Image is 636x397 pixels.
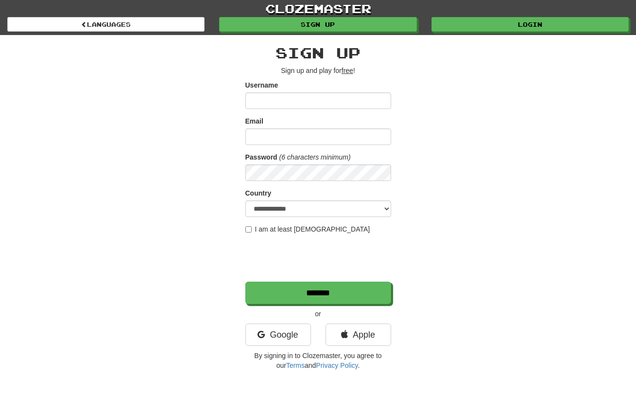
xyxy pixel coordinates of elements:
[245,309,391,319] p: or
[245,188,272,198] label: Country
[245,66,391,75] p: Sign up and play for !
[245,45,391,61] h2: Sign up
[279,153,351,161] em: (6 characters minimum)
[326,324,391,346] a: Apple
[245,224,370,234] label: I am at least [DEMOGRAPHIC_DATA]
[245,324,311,346] a: Google
[245,152,277,162] label: Password
[431,17,629,32] a: Login
[245,239,393,277] iframe: reCAPTCHA
[7,17,205,32] a: Languages
[316,361,358,369] a: Privacy Policy
[245,80,278,90] label: Username
[245,351,391,370] p: By signing in to Clozemaster, you agree to our and .
[342,67,353,74] u: free
[245,116,263,126] label: Email
[219,17,416,32] a: Sign up
[245,226,252,233] input: I am at least [DEMOGRAPHIC_DATA]
[286,361,305,369] a: Terms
